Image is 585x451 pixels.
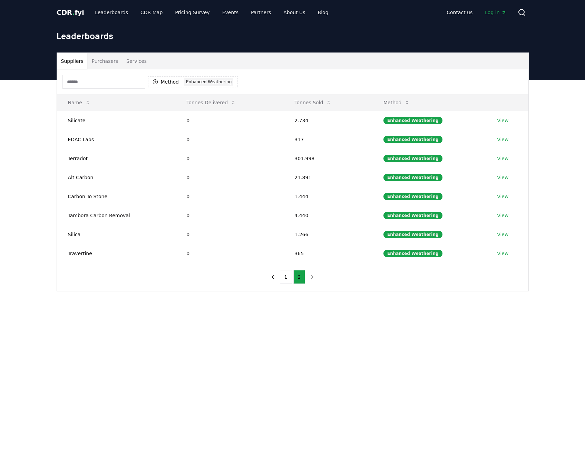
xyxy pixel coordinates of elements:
button: Tonnes Sold [289,96,337,109]
td: Silica [57,225,176,244]
td: Alt Carbon [57,168,176,187]
div: Enhanced Weathering [184,78,233,86]
button: 1 [280,270,292,284]
td: 365 [283,244,372,263]
div: Enhanced Weathering [383,231,442,238]
a: CDR.fyi [57,8,84,17]
a: Events [217,6,244,19]
td: 0 [175,111,283,130]
nav: Main [89,6,334,19]
a: View [497,136,508,143]
div: Enhanced Weathering [383,117,442,124]
td: 0 [175,244,283,263]
a: View [497,231,508,238]
td: Carbon To Stone [57,187,176,206]
td: EDAC Labs [57,130,176,149]
a: View [497,193,508,200]
a: About Us [278,6,311,19]
a: View [497,250,508,257]
button: MethodEnhanced Weathering [148,76,238,87]
td: 317 [283,130,372,149]
td: 0 [175,225,283,244]
td: Travertine [57,244,176,263]
a: Partners [245,6,276,19]
nav: Main [441,6,512,19]
a: Blog [312,6,334,19]
td: 0 [175,130,283,149]
td: 0 [175,206,283,225]
a: View [497,174,508,181]
a: Contact us [441,6,478,19]
span: CDR fyi [57,8,84,17]
a: View [497,155,508,162]
a: CDR Map [135,6,168,19]
span: . [72,8,75,17]
td: 0 [175,149,283,168]
td: Tambora Carbon Removal [57,206,176,225]
td: Terradot [57,149,176,168]
div: Enhanced Weathering [383,193,442,200]
td: 0 [175,187,283,206]
td: 1.266 [283,225,372,244]
span: Log in [485,9,506,16]
td: 0 [175,168,283,187]
td: Silicate [57,111,176,130]
button: 2 [293,270,305,284]
div: Enhanced Weathering [383,136,442,143]
a: View [497,212,508,219]
div: Enhanced Weathering [383,174,442,181]
td: 301.998 [283,149,372,168]
div: Enhanced Weathering [383,155,442,162]
button: Name [62,96,96,109]
button: Method [378,96,416,109]
td: 1.444 [283,187,372,206]
h1: Leaderboards [57,30,529,41]
button: Services [122,53,151,69]
td: 4.440 [283,206,372,225]
a: Leaderboards [89,6,134,19]
button: Tonnes Delivered [181,96,242,109]
button: previous page [267,270,279,284]
a: View [497,117,508,124]
td: 21.891 [283,168,372,187]
a: Log in [479,6,512,19]
div: Enhanced Weathering [383,250,442,257]
div: Enhanced Weathering [383,212,442,219]
button: Purchasers [87,53,122,69]
button: Suppliers [57,53,88,69]
td: 2.734 [283,111,372,130]
a: Pricing Survey [169,6,215,19]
